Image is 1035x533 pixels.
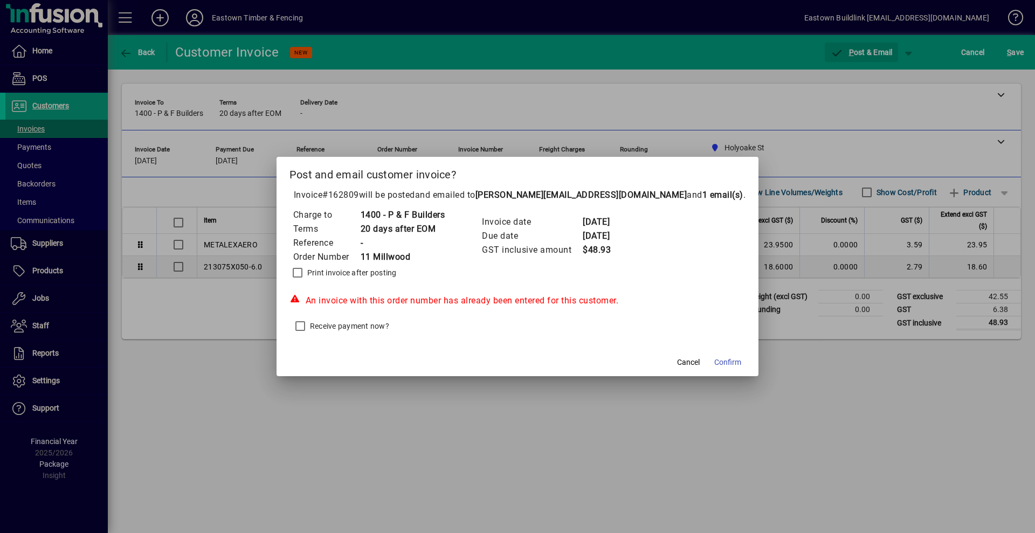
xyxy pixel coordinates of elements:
[293,250,360,264] td: Order Number
[289,294,746,307] div: An invoice with this order number has already been entered for this customer.
[360,250,445,264] td: 11 Millwood
[360,208,445,222] td: 1400 - P & F Builders
[582,243,625,257] td: $48.93
[293,208,360,222] td: Charge to
[475,190,687,200] b: [PERSON_NAME][EMAIL_ADDRESS][DOMAIN_NAME]
[415,190,743,200] span: and emailed to
[687,190,743,200] span: and
[702,190,743,200] b: 1 email(s)
[322,190,359,200] span: #162809
[481,229,582,243] td: Due date
[360,236,445,250] td: -
[714,357,741,368] span: Confirm
[293,222,360,236] td: Terms
[277,157,759,188] h2: Post and email customer invoice?
[582,215,625,229] td: [DATE]
[481,215,582,229] td: Invoice date
[360,222,445,236] td: 20 days after EOM
[671,352,706,372] button: Cancel
[293,236,360,250] td: Reference
[710,352,746,372] button: Confirm
[582,229,625,243] td: [DATE]
[289,189,746,202] p: Invoice will be posted .
[677,357,700,368] span: Cancel
[305,267,397,278] label: Print invoice after posting
[481,243,582,257] td: GST inclusive amount
[308,321,389,331] label: Receive payment now?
